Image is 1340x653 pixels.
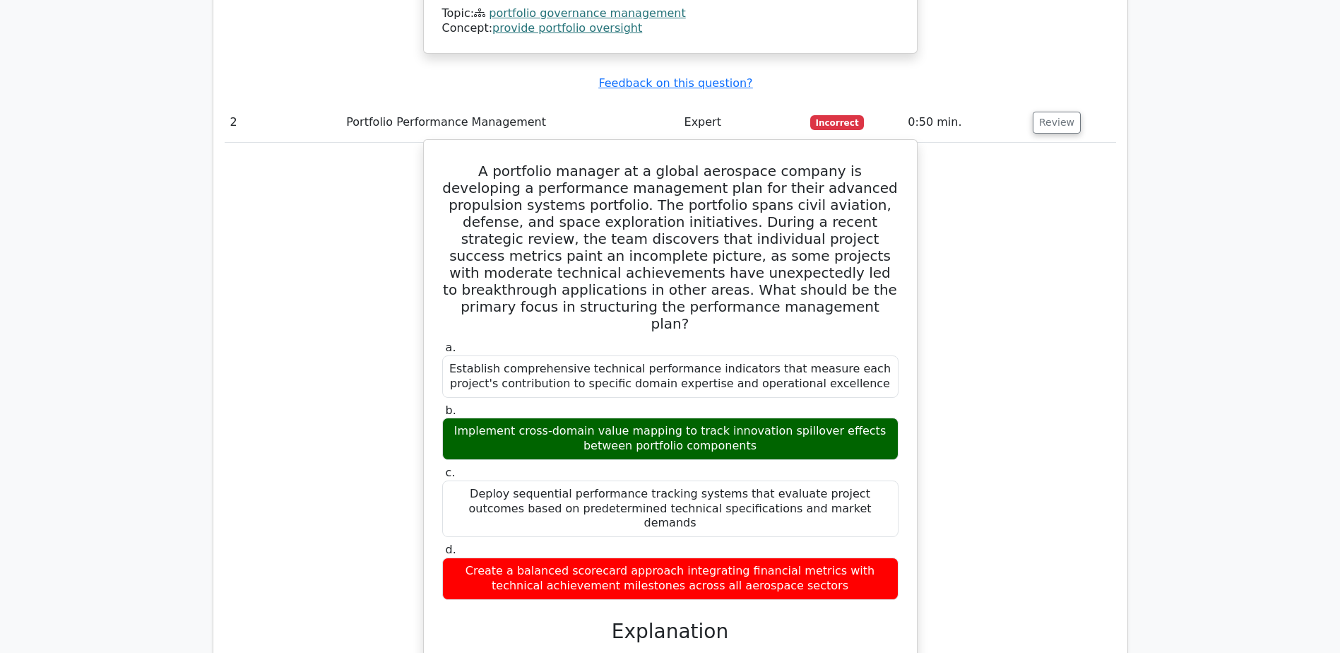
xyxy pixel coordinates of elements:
[446,341,456,354] span: a.
[446,404,456,417] span: b.
[679,102,805,143] td: Expert
[442,481,899,537] div: Deploy sequential performance tracking systems that evaluate project outcomes based on predetermi...
[810,115,865,129] span: Incorrect
[442,21,899,36] div: Concept:
[598,76,752,90] a: Feedback on this question?
[442,355,899,398] div: Establish comprehensive technical performance indicators that measure each project's contribution...
[446,543,456,556] span: d.
[442,418,899,460] div: Implement cross-domain value mapping to track innovation spillover effects between portfolio comp...
[451,620,890,644] h3: Explanation
[340,102,678,143] td: Portfolio Performance Management
[442,558,899,600] div: Create a balanced scorecard approach integrating financial metrics with technical achievement mil...
[1033,112,1081,134] button: Review
[489,6,686,20] a: portfolio governance management
[446,466,456,479] span: c.
[902,102,1027,143] td: 0:50 min.
[441,163,900,332] h5: A portfolio manager at a global aerospace company is developing a performance management plan for...
[225,102,341,143] td: 2
[492,21,642,35] a: provide portfolio oversight
[442,6,899,21] div: Topic:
